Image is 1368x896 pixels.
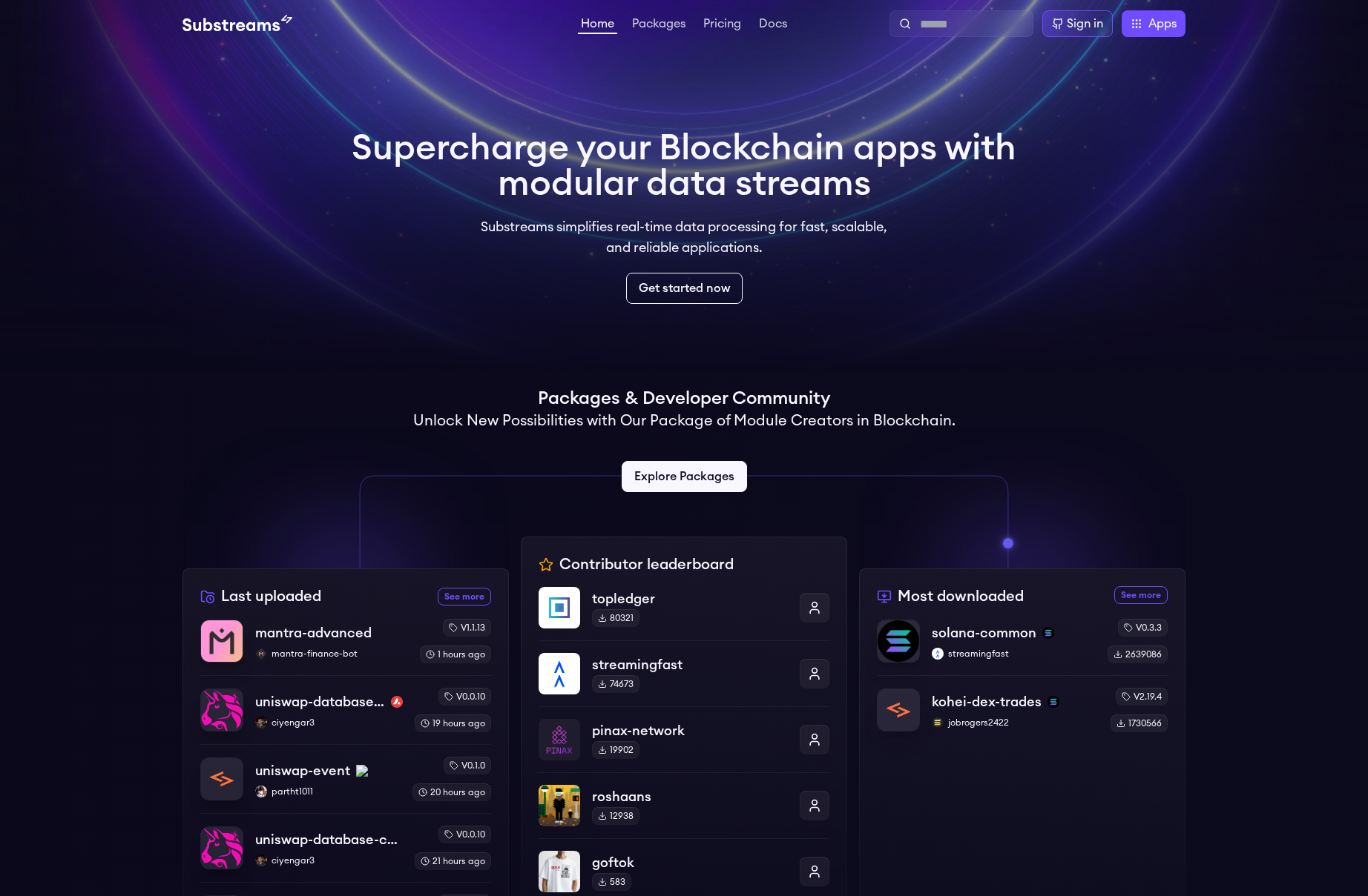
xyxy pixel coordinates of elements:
a: mantra-advancedmantra-advancedmantra-finance-botmantra-finance-botv1.1.131 hours ago [200,619,491,675]
img: bnb [356,765,368,777]
div: 21 hours ago [415,852,491,870]
div: 80321 [592,609,639,627]
img: solana [1048,696,1059,708]
a: streamingfaststreamingfast74673 [539,640,829,706]
p: topledger [592,588,788,609]
a: See more recently uploaded packages [438,588,491,605]
p: goftok [592,852,788,873]
p: uniswap-database-changes-bsc [255,829,403,850]
img: jobrogers2422 [932,717,944,729]
a: uniswap-eventuniswap-eventbnbpartht1011partht1011v0.1.020 hours ago [200,744,491,813]
p: uniswap-database-changes-avalanche [255,691,385,712]
img: Substream's logo [182,15,292,33]
p: mantra-advanced [255,623,372,643]
p: Substreams simplifies real-time data processing for fast, scalable, and reliable applications. [470,216,898,258]
a: Explore Packages [622,461,747,492]
a: uniswap-database-changes-avalancheuniswap-database-changes-avalancheavalancheciyengar3ciyengar3v0... [200,675,491,744]
a: Sign in [1042,10,1113,37]
a: Home [578,18,617,34]
img: solana-common [878,620,919,662]
div: 1 hours ago [420,646,491,663]
img: mantra-advanced [201,620,243,662]
img: pinax-network [539,719,580,760]
p: roshaans [592,786,788,807]
p: kohei-dex-trades [932,691,1042,712]
p: uniswap-event [255,760,350,781]
p: mantra-finance-bot [255,648,408,660]
a: topledgertopledger80321 [539,587,829,640]
img: uniswap-database-changes-bsc [201,827,243,869]
div: 74673 [592,675,639,693]
img: uniswap-database-changes-avalanche [201,689,243,731]
img: ciyengar3 [255,854,267,866]
a: pinax-networkpinax-network19902 [539,706,829,772]
p: streamingfast [932,648,1096,660]
p: ciyengar3 [255,717,403,729]
img: kohei-dex-trades [878,689,919,731]
div: Sign in [1067,15,1103,33]
img: streamingfast [932,648,944,660]
div: v2.19.4 [1116,688,1168,706]
div: v0.0.10 [438,826,491,843]
img: solana [1042,627,1054,639]
a: Get started now [626,273,743,304]
img: ciyengar3 [255,717,267,729]
p: streamingfast [592,654,788,675]
div: 20 hours ago [412,783,491,801]
img: topledger [539,587,580,628]
p: partht1011 [255,786,401,797]
p: solana-common [932,623,1036,643]
img: partht1011 [255,786,267,797]
div: 19 hours ago [415,714,491,732]
div: 2639086 [1108,646,1168,663]
div: 19902 [592,741,639,759]
a: solana-commonsolana-commonsolanastreamingfaststreamingfastv0.3.32639086 [877,619,1168,675]
a: Docs [756,18,790,33]
div: 1730566 [1111,714,1168,732]
a: See more most downloaded packages [1114,586,1168,604]
p: pinax-network [592,720,788,741]
img: uniswap-event [201,758,243,800]
h1: Supercharge your Blockchain apps with modular data streams [352,130,1016,202]
div: v0.1.0 [444,757,491,774]
a: Pricing [700,18,744,33]
div: v0.3.3 [1118,619,1168,637]
img: mantra-finance-bot [255,648,267,660]
a: roshaansroshaans12938 [539,772,829,838]
div: v1.1.13 [443,619,491,637]
div: v0.0.10 [438,688,491,706]
a: uniswap-database-changes-bscuniswap-database-changes-bscciyengar3ciyengar3v0.0.1021 hours ago [200,813,491,882]
p: ciyengar3 [255,854,403,866]
span: Apps [1148,15,1177,33]
a: Packages [629,18,688,33]
img: streamingfast [539,653,580,694]
div: 583 [592,873,631,891]
img: avalanche [391,696,403,708]
img: roshaans [539,785,580,826]
h2: Unlock New Possibilities with Our Package of Module Creators in Blockchain. [413,411,956,431]
h1: Packages & Developer Community [538,387,830,411]
img: goftok [539,851,580,892]
a: kohei-dex-tradeskohei-dex-tradessolanajobrogers2422jobrogers2422v2.19.41730566 [877,675,1168,732]
div: 12938 [592,807,639,825]
p: jobrogers2422 [932,717,1099,729]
